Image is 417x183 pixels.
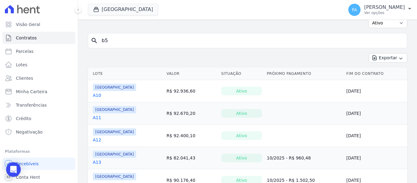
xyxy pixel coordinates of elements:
[2,99,75,111] a: Transferências
[16,115,31,122] span: Crédito
[93,159,101,165] a: A13
[93,106,136,113] span: [GEOGRAPHIC_DATA]
[2,72,75,84] a: Clientes
[352,8,357,12] span: FA
[219,68,264,80] th: Situação
[2,86,75,98] a: Minha Carteira
[164,125,219,147] td: R$ 92.400,10
[93,128,136,136] span: [GEOGRAPHIC_DATA]
[344,125,407,147] td: [DATE]
[5,148,73,155] div: Plataformas
[6,162,21,177] div: Open Intercom Messenger
[2,45,75,57] a: Parcelas
[16,89,47,95] span: Minha Carteira
[93,115,101,121] a: A11
[343,1,417,18] button: FA [PERSON_NAME] Ver opções
[364,10,405,15] p: Ver opções
[364,4,405,10] p: [PERSON_NAME]
[164,102,219,125] td: R$ 92.670,20
[93,151,136,158] span: [GEOGRAPHIC_DATA]
[267,178,315,183] a: 10/2025 - R$ 1.502,50
[2,126,75,138] a: Negativação
[344,102,407,125] td: [DATE]
[344,80,407,102] td: [DATE]
[2,18,75,31] a: Visão Geral
[91,37,98,44] i: search
[221,87,262,95] div: Ativo
[267,156,311,160] a: 10/2025 - R$ 960,48
[2,59,75,71] a: Lotes
[16,35,37,41] span: Contratos
[16,62,27,68] span: Lotes
[264,68,344,80] th: Próximo Pagamento
[93,173,136,180] span: [GEOGRAPHIC_DATA]
[164,80,219,102] td: R$ 92.936,60
[16,161,39,167] span: Recebíveis
[16,75,33,81] span: Clientes
[16,102,47,108] span: Transferências
[93,137,101,143] a: A12
[221,109,262,118] div: Ativo
[2,158,75,170] a: Recebíveis
[221,131,262,140] div: Ativo
[98,35,404,47] input: Buscar por nome do lote
[88,4,158,15] button: [GEOGRAPHIC_DATA]
[93,92,101,98] a: A10
[16,48,34,54] span: Parcelas
[88,68,164,80] th: Lote
[16,174,40,180] span: Conta Hent
[16,129,43,135] span: Negativação
[16,21,40,27] span: Visão Geral
[344,147,407,169] td: [DATE]
[2,112,75,125] a: Crédito
[221,154,262,162] div: Ativo
[2,32,75,44] a: Contratos
[164,68,219,80] th: Valor
[164,147,219,169] td: R$ 82.041,43
[93,84,136,91] span: [GEOGRAPHIC_DATA]
[369,53,407,63] button: Exportar
[344,68,407,80] th: Fim do Contrato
